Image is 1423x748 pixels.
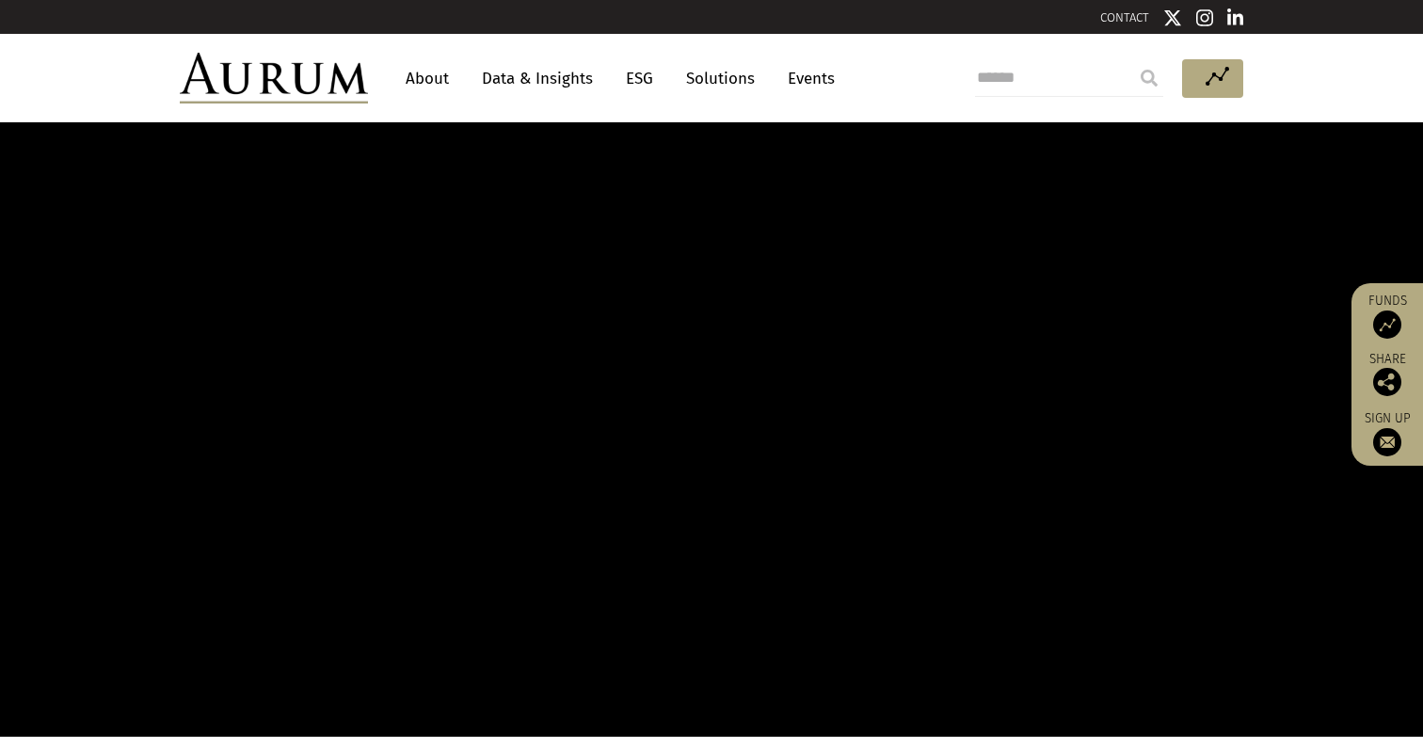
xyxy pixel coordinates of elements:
[1227,8,1244,27] img: Linkedin icon
[396,61,458,96] a: About
[1100,10,1149,24] a: CONTACT
[1373,310,1401,339] img: Access Funds
[1361,293,1414,339] a: Funds
[1196,8,1213,27] img: Instagram icon
[180,53,368,103] img: Aurum
[677,61,764,96] a: Solutions
[616,61,663,96] a: ESG
[1361,353,1414,396] div: Share
[1361,410,1414,456] a: Sign up
[1163,8,1182,27] img: Twitter icon
[1130,59,1168,97] input: Submit
[1373,428,1401,456] img: Sign up to our newsletter
[1373,368,1401,396] img: Share this post
[778,61,835,96] a: Events
[472,61,602,96] a: Data & Insights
